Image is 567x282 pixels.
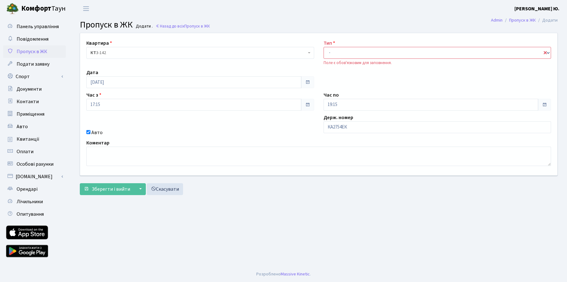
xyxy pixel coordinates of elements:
[3,183,66,195] a: Орендарі
[3,33,66,45] a: Повідомлення
[21,3,51,13] b: Комфорт
[86,91,101,99] label: Час з
[17,111,44,118] span: Приміщення
[3,145,66,158] a: Оплати
[536,17,558,24] li: Додати
[324,60,551,66] div: Поле є обов'язковим для заповнення.
[86,139,110,147] label: Коментар
[17,23,59,30] span: Панель управління
[184,23,210,29] span: Пропуск в ЖК
[147,183,183,195] a: Скасувати
[3,158,66,170] a: Особові рахунки
[17,148,33,155] span: Оплати
[482,14,567,27] nav: breadcrumb
[90,50,96,56] b: КТ
[3,95,66,108] a: Контакти
[324,39,335,47] label: Тип
[17,123,28,130] span: Авто
[256,271,311,278] div: Розроблено .
[92,186,130,193] span: Зберегти і вийти
[3,170,66,183] a: [DOMAIN_NAME]
[3,208,66,220] a: Опитування
[3,133,66,145] a: Квитанції
[3,120,66,133] a: Авто
[86,69,98,76] label: Дата
[281,271,310,277] a: Massive Kinetic
[3,83,66,95] a: Документи
[3,58,66,70] a: Подати заявку
[3,108,66,120] a: Приміщення
[135,24,153,29] small: Додати .
[3,70,66,83] a: Спорт
[324,91,339,99] label: Час по
[6,3,19,15] img: logo.png
[3,195,66,208] a: Лічильники
[17,186,38,193] span: Орендарі
[17,198,43,205] span: Лічильники
[17,161,54,168] span: Особові рахунки
[86,47,314,59] span: <b>КТ</b>&nbsp;&nbsp;&nbsp;&nbsp;3-142
[514,5,559,13] a: [PERSON_NAME] Ю.
[17,61,49,68] span: Подати заявку
[80,18,133,31] span: Пропуск в ЖК
[17,98,39,105] span: Контакти
[21,3,66,14] span: Таун
[91,129,103,136] label: Авто
[324,121,551,133] input: AA0001AA
[17,136,39,143] span: Квитанції
[514,5,559,12] b: [PERSON_NAME] Ю.
[3,45,66,58] a: Пропуск в ЖК
[491,17,503,23] a: Admin
[80,183,134,195] button: Зберегти і вийти
[17,48,47,55] span: Пропуск в ЖК
[324,114,353,121] label: Держ. номер
[86,39,112,47] label: Квартира
[78,3,94,14] button: Переключити навігацію
[17,211,44,218] span: Опитування
[3,20,66,33] a: Панель управління
[156,23,210,29] a: Назад до всіхПропуск в ЖК
[17,36,49,43] span: Повідомлення
[90,50,306,56] span: <b>КТ</b>&nbsp;&nbsp;&nbsp;&nbsp;3-142
[17,86,42,93] span: Документи
[509,17,536,23] a: Пропуск в ЖК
